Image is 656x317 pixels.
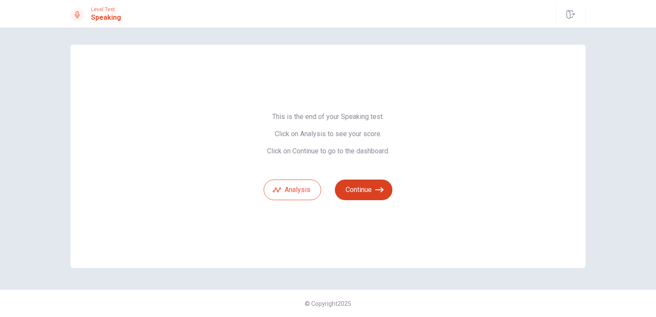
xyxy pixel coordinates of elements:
[91,6,121,12] span: Level Test
[305,300,351,307] span: © Copyright 2025
[335,180,392,200] button: Continue
[264,113,392,155] span: This is the end of your Speaking test. Click on Analysis to see your score. Click on Continue to ...
[91,12,121,23] h1: Speaking
[264,180,321,200] button: Analysis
